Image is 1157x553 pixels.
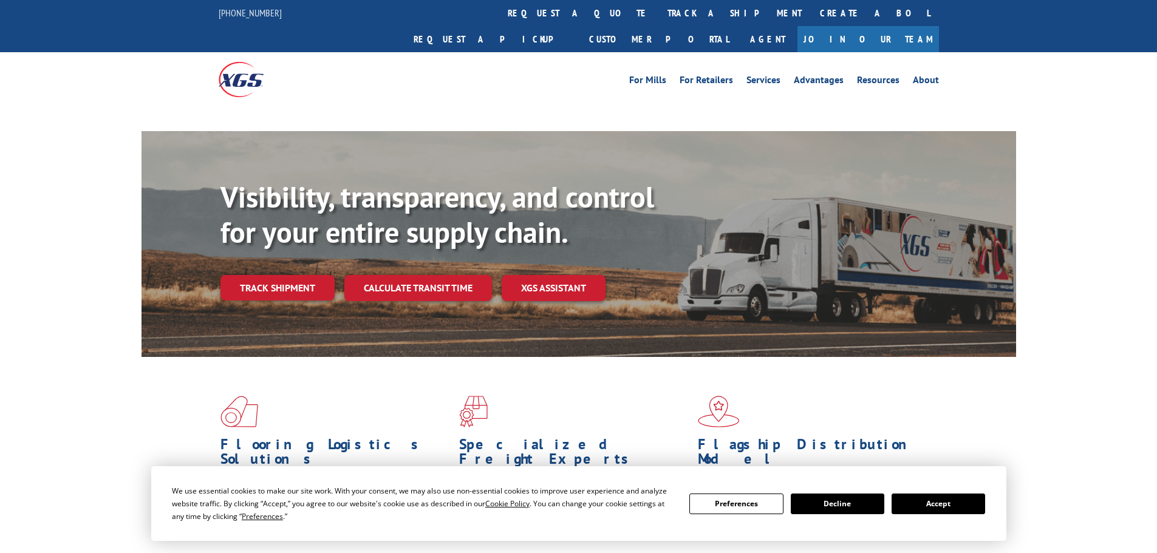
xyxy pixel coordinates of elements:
[791,494,884,514] button: Decline
[797,26,939,52] a: Join Our Team
[404,26,580,52] a: Request a pickup
[738,26,797,52] a: Agent
[580,26,738,52] a: Customer Portal
[219,7,282,19] a: [PHONE_NUMBER]
[220,275,335,300] a: Track shipment
[485,498,530,509] span: Cookie Policy
[913,75,939,89] a: About
[459,396,488,427] img: xgs-icon-focused-on-flooring-red
[172,484,675,523] div: We use essential cookies to make our site work. With your consent, we may also use non-essential ...
[220,437,450,472] h1: Flooring Logistics Solutions
[892,494,985,514] button: Accept
[698,396,740,427] img: xgs-icon-flagship-distribution-model-red
[151,466,1006,541] div: Cookie Consent Prompt
[220,178,654,251] b: Visibility, transparency, and control for your entire supply chain.
[344,275,492,301] a: Calculate transit time
[689,494,783,514] button: Preferences
[502,275,606,301] a: XGS ASSISTANT
[629,75,666,89] a: For Mills
[857,75,899,89] a: Resources
[746,75,780,89] a: Services
[794,75,844,89] a: Advantages
[220,396,258,427] img: xgs-icon-total-supply-chain-intelligence-red
[242,511,283,521] span: Preferences
[698,437,927,472] h1: Flagship Distribution Model
[680,75,733,89] a: For Retailers
[459,437,689,472] h1: Specialized Freight Experts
